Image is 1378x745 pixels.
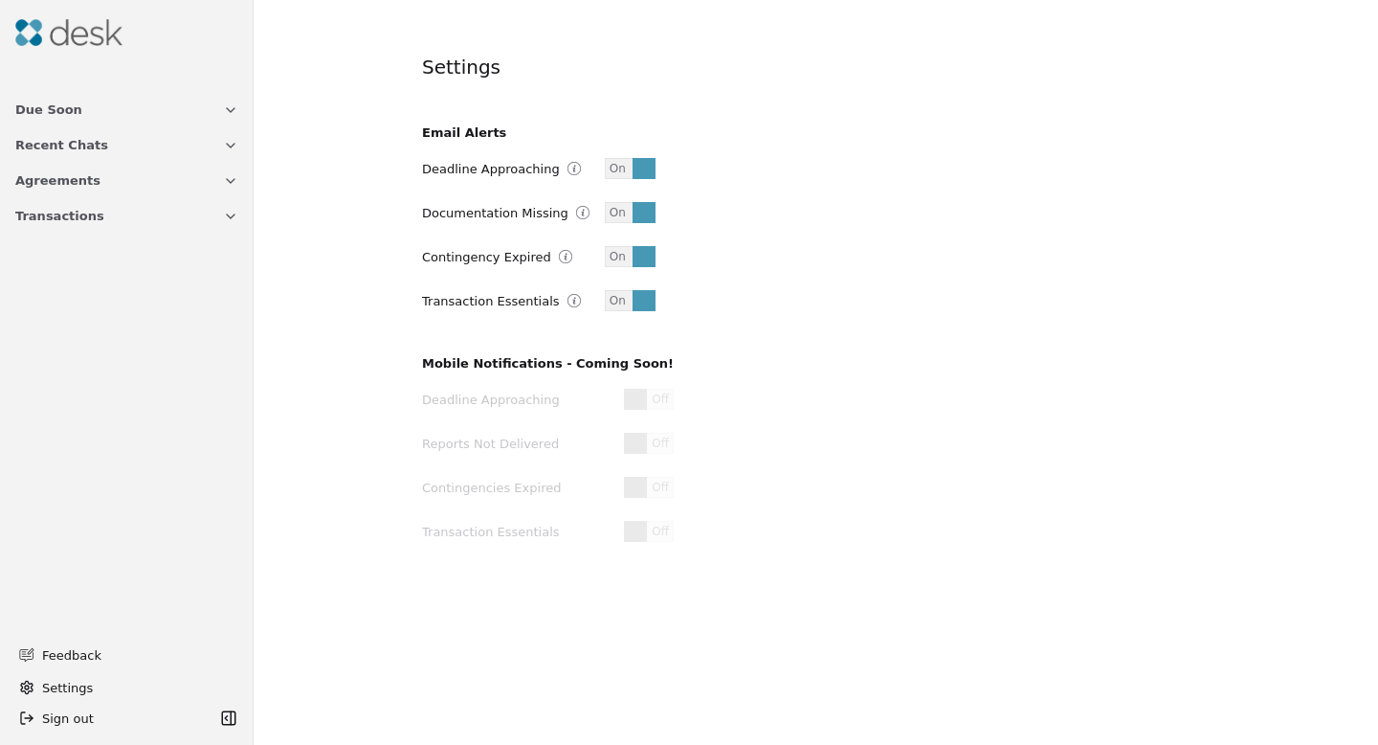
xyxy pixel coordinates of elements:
h4: Settings [422,54,500,80]
span: Due Soon [15,100,82,120]
button: Settings [11,672,242,703]
span: Transactions [15,206,104,226]
label: Transaction Essentials [422,295,560,307]
h3: Email Alerts [422,123,655,143]
span: Agreements [15,170,100,191]
span: On [604,247,631,266]
button: Due Soon [4,92,250,127]
button: Feedback [8,638,238,672]
button: Transactions [4,198,250,234]
span: Recent Chats [15,135,108,155]
label: Deadline Approaching [422,163,560,175]
label: Contingency Expired [422,251,551,263]
span: On [604,159,631,178]
label: Documentation Missing [422,207,568,219]
span: On [604,203,631,222]
span: On [604,291,631,310]
span: Feedback [42,645,227,666]
img: Desk [15,19,122,46]
button: Recent Chats [4,127,250,163]
button: Sign out [11,703,215,734]
button: Agreements [4,163,250,198]
span: Settings [42,678,93,698]
h3: Mobile Notifications - Coming Soon! [422,353,674,373]
span: Sign out [42,709,94,729]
